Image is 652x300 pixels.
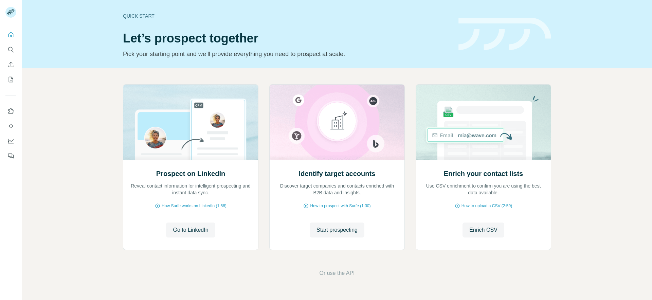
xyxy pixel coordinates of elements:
p: Pick your starting point and we’ll provide everything you need to prospect at scale. [123,49,450,59]
button: Or use the API [319,269,355,277]
button: My lists [5,73,16,86]
h2: Identify target accounts [299,169,376,178]
h2: Enrich your contact lists [444,169,523,178]
button: Quick start [5,29,16,41]
h2: Prospect on LinkedIn [156,169,225,178]
span: How to upload a CSV (2:59) [461,203,512,209]
button: Use Surfe API [5,120,16,132]
img: Identify target accounts [269,85,405,160]
h1: Let’s prospect together [123,32,450,45]
span: Go to LinkedIn [173,226,208,234]
img: Enrich your contact lists [416,85,551,160]
p: Reveal contact information for intelligent prospecting and instant data sync. [130,182,251,196]
div: Quick start [123,13,450,19]
span: How to prospect with Surfe (1:30) [310,203,370,209]
button: Search [5,43,16,56]
p: Discover target companies and contacts enriched with B2B data and insights. [276,182,398,196]
img: Prospect on LinkedIn [123,85,258,160]
p: Use CSV enrichment to confirm you are using the best data available. [423,182,544,196]
button: Go to LinkedIn [166,223,215,237]
span: Enrich CSV [469,226,497,234]
button: Enrich CSV [5,58,16,71]
span: Start prospecting [316,226,358,234]
img: banner [458,18,551,51]
button: Use Surfe on LinkedIn [5,105,16,117]
button: Feedback [5,150,16,162]
button: Start prospecting [310,223,364,237]
span: How Surfe works on LinkedIn (1:58) [162,203,227,209]
button: Enrich CSV [463,223,504,237]
button: Dashboard [5,135,16,147]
